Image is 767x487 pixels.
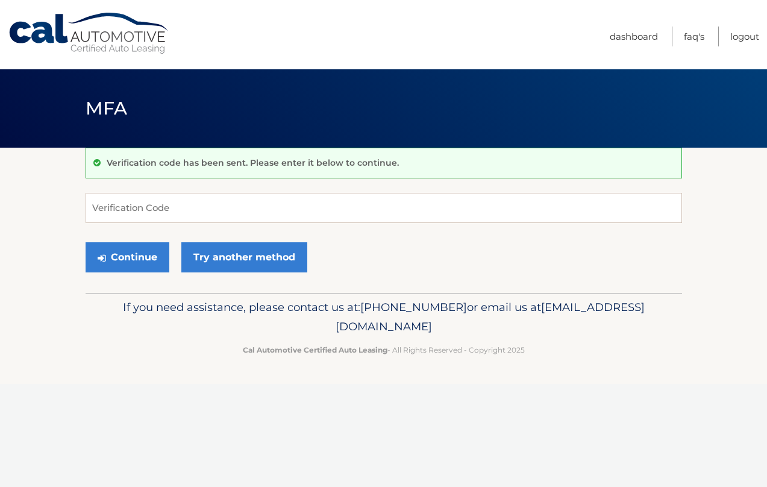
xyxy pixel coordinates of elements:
[8,12,171,55] a: Cal Automotive
[360,300,467,314] span: [PHONE_NUMBER]
[730,27,759,46] a: Logout
[336,300,645,333] span: [EMAIL_ADDRESS][DOMAIN_NAME]
[86,193,682,223] input: Verification Code
[610,27,658,46] a: Dashboard
[243,345,387,354] strong: Cal Automotive Certified Auto Leasing
[107,157,399,168] p: Verification code has been sent. Please enter it below to continue.
[86,242,169,272] button: Continue
[181,242,307,272] a: Try another method
[684,27,704,46] a: FAQ's
[86,97,128,119] span: MFA
[93,344,674,356] p: - All Rights Reserved - Copyright 2025
[93,298,674,336] p: If you need assistance, please contact us at: or email us at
